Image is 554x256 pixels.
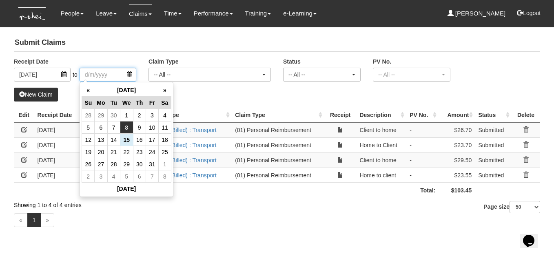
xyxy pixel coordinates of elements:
[406,137,439,152] td: -
[80,68,136,82] input: d/m/yyyy
[439,152,475,168] td: $29.50
[34,168,86,183] td: [DATE]
[107,170,120,183] td: 4
[14,57,49,66] label: Receipt Date
[34,152,86,168] td: [DATE]
[146,121,158,134] td: 10
[133,121,146,134] td: 9
[373,68,450,82] button: -- All --
[120,97,133,109] th: We
[164,4,182,23] a: Time
[406,168,439,183] td: -
[158,170,171,183] td: 8
[378,71,440,79] div: -- All --
[95,134,107,146] td: 13
[520,223,546,248] iframe: chat widget
[82,146,95,158] td: 19
[232,108,324,123] th: Claim Type : activate to sort column ascending
[95,84,159,97] th: [DATE]
[356,108,406,123] th: Description : activate to sort column ascending
[356,122,406,137] td: Client to home
[34,137,86,152] td: [DATE]
[120,134,133,146] td: 15
[232,152,324,168] td: (01) Personal Reimbursement
[34,122,86,137] td: [DATE]
[232,122,324,137] td: (01) Personal Reimbursement
[232,137,324,152] td: (01) Personal Reimbursement
[120,158,133,170] td: 29
[154,71,261,79] div: -- All --
[82,134,95,146] td: 12
[356,137,406,152] td: Home to Client
[141,127,217,133] a: 01. Project (Billed) : Transport
[158,146,171,158] td: 25
[141,157,217,163] a: 01. Project (Billed) : Transport
[82,109,95,121] td: 28
[95,146,107,158] td: 20
[439,108,475,123] th: Amount : activate to sort column ascending
[107,109,120,121] td: 30
[60,4,84,23] a: People
[406,152,439,168] td: -
[120,146,133,158] td: 22
[129,4,152,23] a: Claims
[120,121,133,134] td: 8
[41,213,55,227] a: »
[158,134,171,146] td: 18
[158,84,171,97] th: »
[483,201,540,213] label: Page size
[120,109,133,121] td: 1
[448,4,506,23] a: [PERSON_NAME]
[82,97,95,109] th: Su
[95,97,107,109] th: Mo
[148,68,271,82] button: -- All --
[475,122,512,137] td: Submitted
[107,158,120,170] td: 28
[133,109,146,121] td: 2
[232,168,324,183] td: (01) Personal Reimbursement
[439,137,475,152] td: $23.70
[158,158,171,170] td: 1
[146,109,158,121] td: 3
[439,168,475,183] td: $23.55
[146,146,158,158] td: 24
[373,57,391,66] label: PV No.
[158,121,171,134] td: 11
[95,170,107,183] td: 3
[95,158,107,170] td: 27
[82,121,95,134] td: 5
[475,108,512,123] th: Status : activate to sort column ascending
[146,170,158,183] td: 7
[14,213,28,227] a: «
[107,134,120,146] td: 14
[34,108,86,123] th: Receipt Date : activate to sort column ascending
[283,4,317,23] a: e-Learning
[158,97,171,109] th: Sa
[510,201,540,213] select: Page size
[95,109,107,121] td: 29
[146,97,158,109] th: Fr
[475,152,512,168] td: Submitted
[107,146,120,158] td: 21
[82,158,95,170] td: 26
[283,68,361,82] button: -- All --
[356,152,406,168] td: Client to home
[158,109,171,121] td: 4
[138,108,232,123] th: Expense Type : activate to sort column ascending
[283,57,301,66] label: Status
[14,68,71,82] input: d/m/yyyy
[439,122,475,137] td: $26.70
[14,108,34,123] th: Edit
[27,213,41,227] a: 1
[133,97,146,109] th: Th
[14,35,540,51] h4: Submit Claims
[107,121,120,134] td: 7
[512,108,540,123] th: Delete
[475,137,512,152] td: Submitted
[107,97,120,109] th: Tu
[141,142,217,148] a: 01. Project (Billed) : Transport
[324,108,357,123] th: Receipt
[245,4,271,23] a: Training
[406,122,439,137] td: -
[141,172,217,179] a: 01. Project (Billed) : Transport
